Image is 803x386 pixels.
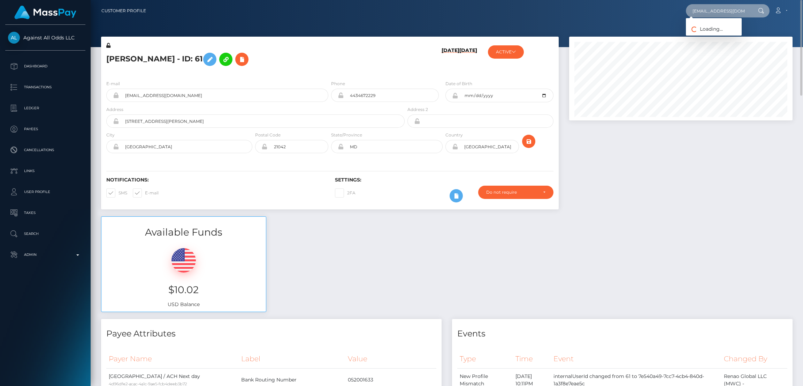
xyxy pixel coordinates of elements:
[486,190,537,195] div: Do not require
[5,58,85,75] a: Dashboard
[8,208,83,218] p: Taxes
[106,177,324,183] h6: Notifications:
[445,81,472,87] label: Date of Birth
[133,188,159,198] label: E-mail
[101,239,266,312] div: USD Balance
[686,4,751,17] input: Search...
[5,204,85,222] a: Taxes
[5,183,85,201] a: User Profile
[8,124,83,134] p: Payees
[8,145,83,155] p: Cancellations
[488,45,524,59] button: ACTIVE
[106,349,239,369] th: Payer Name
[331,132,362,138] label: State/Province
[255,132,281,138] label: Postal Code
[8,166,83,176] p: Links
[101,3,146,18] a: Customer Profile
[8,61,83,72] p: Dashboard
[5,141,85,159] a: Cancellations
[513,349,551,369] th: Time
[106,81,120,87] label: E-mail
[335,188,355,198] label: 2FA
[106,106,123,113] label: Address
[106,328,436,340] h4: Payee Attributes
[106,188,127,198] label: SMS
[5,79,85,96] a: Transactions
[8,229,83,239] p: Search
[345,349,436,369] th: Value
[171,248,196,273] img: USD.png
[5,225,85,243] a: Search
[8,250,83,260] p: Admin
[101,225,266,239] h3: Available Funds
[5,120,85,138] a: Payees
[5,99,85,117] a: Ledger
[8,32,20,44] img: Against All Odds LLC
[8,187,83,197] p: User Profile
[459,47,477,72] h6: [DATE]
[457,349,513,369] th: Type
[331,81,345,87] label: Phone
[445,132,463,138] label: Country
[551,349,721,369] th: Event
[478,186,553,199] button: Do not require
[106,132,115,138] label: City
[5,246,85,263] a: Admin
[5,35,85,41] span: Against All Odds LLC
[107,283,261,297] h3: $10.02
[8,103,83,113] p: Ledger
[686,26,723,32] span: Loading...
[106,49,401,69] h5: [PERSON_NAME] - ID: 61
[442,47,459,72] h6: [DATE]
[8,82,83,92] p: Transactions
[239,349,345,369] th: Label
[335,177,553,183] h6: Settings:
[721,349,787,369] th: Changed By
[5,162,85,180] a: Links
[14,6,76,19] img: MassPay Logo
[407,106,428,113] label: Address 2
[457,328,787,340] h4: Events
